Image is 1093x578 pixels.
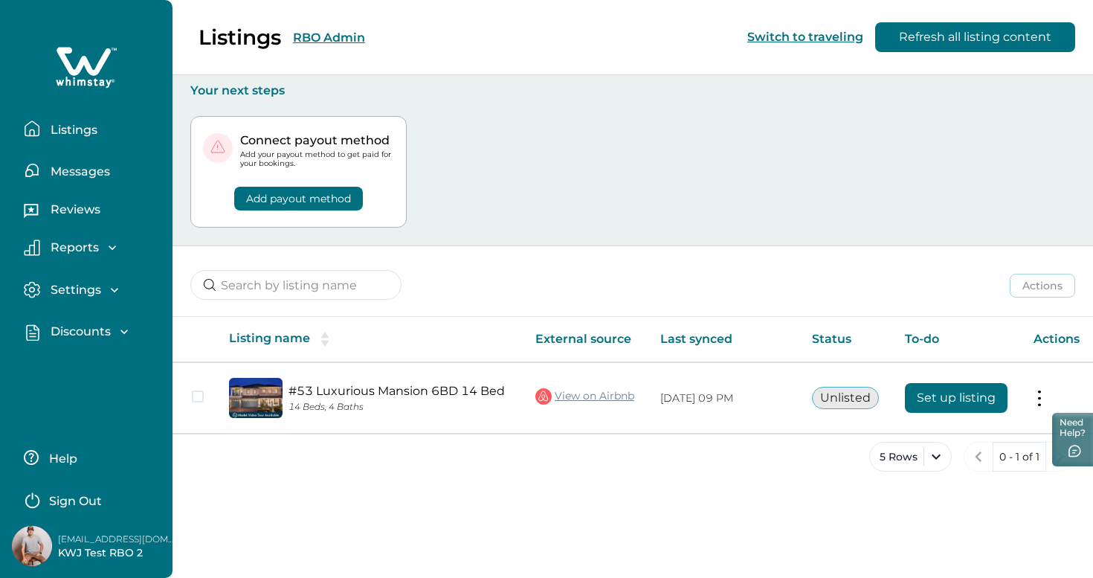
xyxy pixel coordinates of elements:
button: Unlisted [812,387,879,409]
p: Help [45,452,77,466]
p: Settings [46,283,101,298]
button: RBO Admin [293,30,365,45]
p: Connect payout method [240,133,394,148]
button: Actions [1010,274,1075,298]
p: [EMAIL_ADDRESS][DOMAIN_NAME] [58,532,177,547]
th: Listing name [217,317,523,362]
th: To-do [893,317,1022,362]
input: Search by listing name [190,270,402,300]
button: Settings [24,281,161,298]
th: External source [523,317,648,362]
button: previous page [964,442,993,472]
p: 0 - 1 of 1 [999,450,1039,465]
button: Add payout method [234,187,363,211]
p: Listings [46,123,97,138]
p: Add your payout method to get paid for your bookings. [240,150,394,168]
th: Status [800,317,892,362]
a: #53 Luxurious Mansion 6BD 14 Bed [288,384,512,398]
p: Reviews [46,202,100,217]
img: propertyImage_#53 Luxurious Mansion 6BD 14 Bed [229,378,283,418]
button: Switch to traveling [747,30,863,44]
p: Discounts [46,324,111,339]
p: Sign Out [49,494,102,509]
p: Your next steps [190,83,1075,98]
p: KWJ Test RBO 2 [58,546,177,561]
button: Reviews [24,197,161,227]
p: [DATE] 09 PM [660,391,788,406]
img: Whimstay Host [12,526,52,566]
p: Reports [46,240,99,255]
p: Listings [199,25,281,50]
button: Help [24,443,155,472]
button: Refresh all listing content [875,22,1075,52]
p: Messages [46,164,110,179]
button: 0 - 1 of 1 [993,442,1046,472]
button: Discounts [24,324,161,341]
button: Reports [24,240,161,256]
button: Sign Out [24,484,155,514]
a: View on Airbnb [535,387,634,406]
p: 14 Beds, 4 Baths [288,402,512,413]
button: Set up listing [905,383,1007,413]
button: Messages [24,155,161,185]
button: next page [1045,442,1075,472]
th: Last synced [648,317,800,362]
button: sorting [310,332,340,347]
th: Actions [1022,317,1093,362]
button: Listings [24,114,161,144]
button: 5 Rows [869,442,952,472]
